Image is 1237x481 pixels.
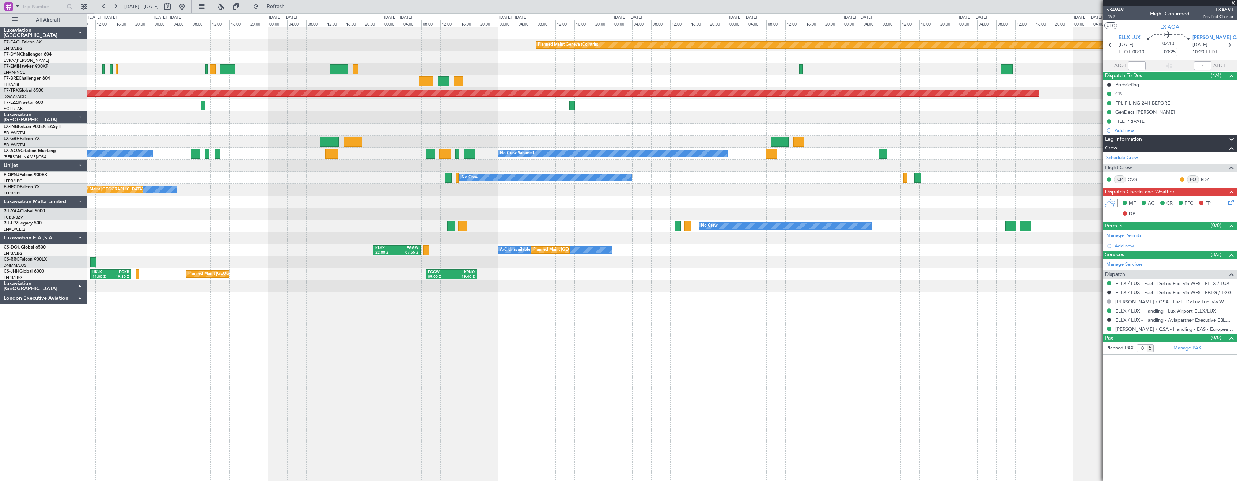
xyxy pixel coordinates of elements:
span: [DATE] [1119,41,1134,49]
div: 04:00 [1092,20,1111,27]
span: ETOT [1119,49,1131,56]
a: T7-EAGLFalcon 8X [4,40,42,45]
span: Leg Information [1105,135,1142,144]
a: T7-EMIHawker 900XP [4,64,48,69]
a: 9H-LPZLegacy 500 [4,221,42,226]
a: [PERSON_NAME] / QSA - Fuel - DeLux Fuel via WFS - [PERSON_NAME] / QSA [1115,299,1233,305]
div: 09:00 Z [428,274,451,280]
a: LFPB/LBG [4,46,23,51]
span: CS-JHH [4,269,19,274]
div: No Crew Sabadell [500,148,534,159]
div: FILE PRIVATE [1115,118,1145,124]
span: Services [1105,251,1124,259]
a: DNMM/LOS [4,263,26,268]
span: [DATE] - [DATE] [124,3,159,10]
span: LX-AOA [4,149,20,153]
input: --:-- [1128,61,1146,70]
div: 04:00 [172,20,191,27]
span: FP [1205,200,1211,207]
a: [PERSON_NAME]/QSA [4,154,47,160]
div: 12:00 [1015,20,1034,27]
div: 12:00 [326,20,345,27]
div: 20:00 [364,20,383,27]
span: F-GPNJ [4,173,19,177]
div: 00:00 [843,20,862,27]
div: 12:00 [670,20,689,27]
span: T7-EMI [4,64,18,69]
div: 20:00 [1054,20,1073,27]
div: 00:00 [613,20,632,27]
div: 12:00 [440,20,459,27]
div: 08:00 [766,20,785,27]
a: T7-DYNChallenger 604 [4,52,52,57]
div: 04:00 [747,20,766,27]
span: LXA59J [1203,6,1233,14]
div: 04:00 [517,20,536,27]
div: [DATE] - [DATE] [959,15,987,21]
div: 00:00 [153,20,172,27]
div: 16:00 [115,20,134,27]
div: 08:00 [536,20,555,27]
a: LTBA/ISL [4,82,20,87]
div: 00:00 [498,20,517,27]
div: No Crew [462,172,478,183]
a: CS-RRCFalcon 900LX [4,257,47,262]
div: 20:00 [134,20,153,27]
div: 12:00 [900,20,919,27]
div: [DATE] - [DATE] [844,15,872,21]
div: 07:55 Z [397,250,418,255]
input: Trip Number [22,1,64,12]
span: T7-BRE [4,76,19,81]
a: Schedule Crew [1106,154,1138,162]
a: FCBB/BZV [4,215,23,220]
div: 08:00 [881,20,900,27]
a: LFPB/LBG [4,275,23,280]
a: LFMN/NCE [4,70,25,75]
div: 00:00 [958,20,977,27]
span: AC [1148,200,1154,207]
div: 12:00 [785,20,804,27]
span: Dispatch To-Dos [1105,72,1142,80]
a: Manage Services [1106,261,1143,268]
div: No Crew [701,220,718,231]
div: 04:00 [977,20,996,27]
a: T7-BREChallenger 604 [4,76,50,81]
div: KRNO [451,270,475,275]
div: 16:00 [460,20,479,27]
div: Flight Confirmed [1150,10,1189,18]
div: 12:00 [210,20,229,27]
div: 08:00 [191,20,210,27]
div: Prebriefing [1115,82,1139,88]
a: LFMD/CEQ [4,227,25,232]
a: LFPB/LBG [4,178,23,184]
div: 04:00 [862,20,881,27]
a: LX-INBFalcon 900EX EASy II [4,125,61,129]
span: [DATE] [1192,41,1207,49]
div: 16:00 [574,20,593,27]
a: [PERSON_NAME] / QSA - Handling - EAS - European Aviation School [1115,326,1233,332]
div: 20:00 [249,20,268,27]
div: 00:00 [383,20,402,27]
span: CS-DOU [4,245,21,250]
div: Planned Maint Geneva (Cointrin) [538,39,598,50]
span: CS-RRC [4,257,19,262]
div: EGGW [428,270,451,275]
div: GenDecs [PERSON_NAME] [1115,109,1175,115]
a: F-GPNJFalcon 900EX [4,173,47,177]
span: Pos Pref Charter [1203,14,1233,20]
div: 16:00 [690,20,709,27]
a: QVS [1128,176,1144,183]
span: P2/2 [1106,14,1124,20]
div: 16:00 [805,20,824,27]
span: ALDT [1213,62,1225,69]
span: (3/3) [1211,251,1221,258]
span: 10:20 [1192,49,1204,56]
span: Crew [1105,144,1118,152]
span: T7-LZZI [4,101,19,105]
div: 20:00 [824,20,843,27]
button: Refresh [250,1,293,12]
span: All Aircraft [19,18,77,23]
a: ELLX / LUX - Handling - Aviapartner Executive EBLG / LGG [1115,317,1233,323]
span: 08:10 [1132,49,1144,56]
div: 22:00 Z [375,250,397,255]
